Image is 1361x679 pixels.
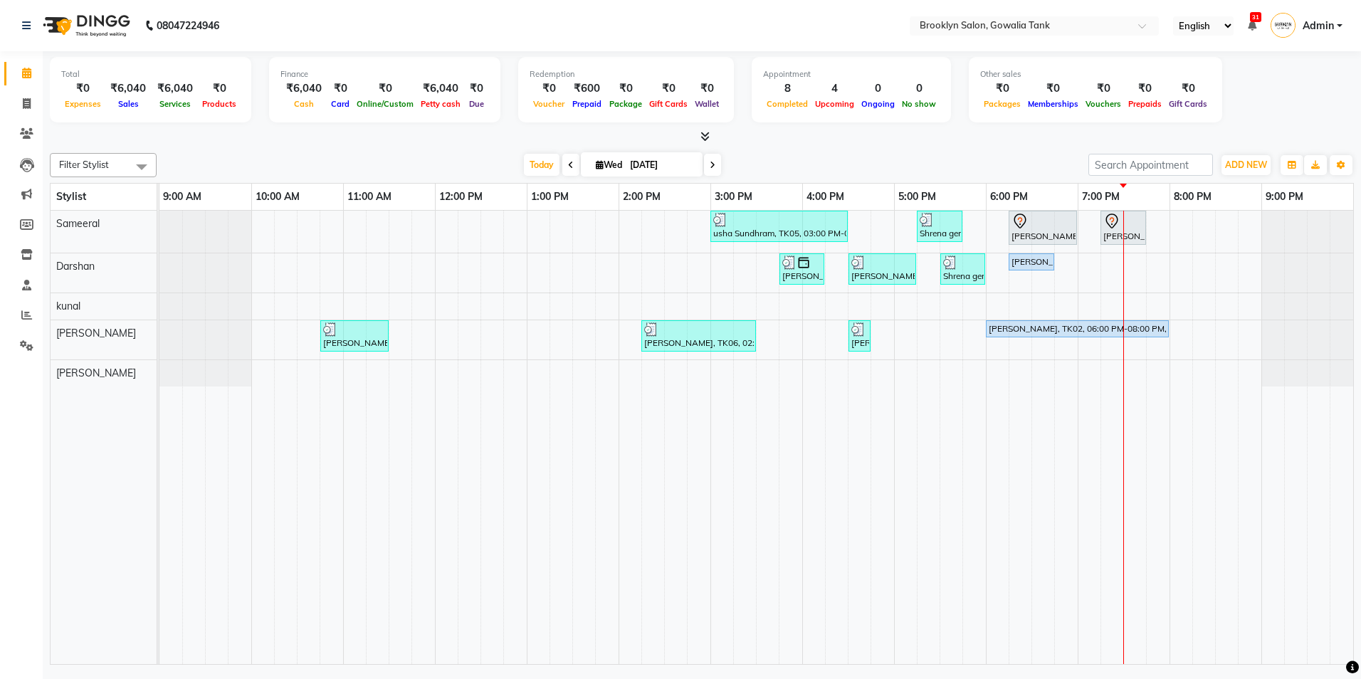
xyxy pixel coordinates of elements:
[898,99,940,109] span: No show
[646,80,691,97] div: ₹0
[711,186,756,207] a: 3:00 PM
[199,99,240,109] span: Products
[1078,186,1123,207] a: 7:00 PM
[115,99,142,109] span: Sales
[898,80,940,97] div: 0
[619,186,664,207] a: 2:00 PM
[569,99,605,109] span: Prepaid
[327,99,353,109] span: Card
[1125,80,1165,97] div: ₹0
[157,6,219,46] b: 08047224946
[858,80,898,97] div: 0
[811,80,858,97] div: 4
[895,186,940,207] a: 5:00 PM
[353,99,417,109] span: Online/Custom
[626,154,697,176] input: 2025-09-03
[1250,12,1261,22] span: 31
[1165,80,1211,97] div: ₹0
[691,99,722,109] span: Wallet
[156,99,194,109] span: Services
[606,99,646,109] span: Package
[417,99,464,109] span: Petty cash
[530,68,722,80] div: Redemption
[56,300,80,312] span: kunal
[1170,186,1215,207] a: 8:00 PM
[858,99,898,109] span: Ongoing
[1088,154,1213,176] input: Search Appointment
[763,99,811,109] span: Completed
[1262,186,1307,207] a: 9:00 PM
[980,99,1024,109] span: Packages
[987,186,1031,207] a: 6:00 PM
[1248,19,1256,32] a: 31
[850,256,915,283] div: [PERSON_NAME], TK07, 04:30 PM-05:15 PM, Color - Root Touch Up - Stylist
[850,322,869,349] div: [PERSON_NAME], TK07, 04:30 PM-04:45 PM, Threading - Eye Brow (₹120),Threading - Upper Lips (₹70)
[592,159,626,170] span: Wed
[530,99,568,109] span: Voucher
[344,186,395,207] a: 11:00 AM
[327,80,353,97] div: ₹0
[1102,213,1145,243] div: [PERSON_NAME], TK03, 07:15 PM-07:45 PM, Hair - Hair Cut ([DEMOGRAPHIC_DATA]) - Stylist
[763,80,811,97] div: 8
[781,256,823,283] div: [PERSON_NAME], TK09, 03:45 PM-04:15 PM, Hair - Hair Cut ([DEMOGRAPHIC_DATA]) - Stylist
[159,186,205,207] a: 9:00 AM
[1125,99,1165,109] span: Prepaids
[980,80,1024,97] div: ₹0
[987,322,1167,335] div: [PERSON_NAME], TK02, 06:00 PM-08:00 PM, Manicure (₹700),Pedicure (₹800)
[1303,19,1334,33] span: Admin
[59,159,109,170] span: Filter Stylist
[646,99,691,109] span: Gift Cards
[56,260,95,273] span: Darshan
[252,186,303,207] a: 10:00 AM
[803,186,848,207] a: 4:00 PM
[280,68,489,80] div: Finance
[691,80,722,97] div: ₹0
[56,190,86,203] span: Stylist
[436,186,486,207] a: 12:00 PM
[199,80,240,97] div: ₹0
[417,80,464,97] div: ₹6,040
[530,80,568,97] div: ₹0
[464,80,489,97] div: ₹0
[1082,80,1125,97] div: ₹0
[1082,99,1125,109] span: Vouchers
[56,327,136,339] span: [PERSON_NAME]
[712,213,846,240] div: usha Sundhram, TK05, 03:00 PM-04:30 PM, Color - Root Touch Up - Stylist,Hair - Hair Cut ([DEMOGRA...
[36,6,134,46] img: logo
[1221,155,1271,175] button: ADD NEW
[152,80,199,97] div: ₹6,040
[524,154,559,176] span: Today
[280,80,327,97] div: ₹6,040
[322,322,387,349] div: [PERSON_NAME], TK04, 10:45 AM-11:30 AM, Styling - Blast Dry - Stylist,Normal Polish - Polish Appl...
[1165,99,1211,109] span: Gift Cards
[643,322,755,349] div: [PERSON_NAME], TK06, 02:15 PM-03:30 PM, Massage - Head Massage,Styling - Blast Dry - Stylist
[606,80,646,97] div: ₹0
[1010,213,1076,243] div: [PERSON_NAME], TK02, 06:15 PM-07:00 PM, Styling - Blow Dry - Stylist,Styling - Blow Dry - Stylist...
[942,256,984,283] div: Shrena gemani, TK08, 05:30 PM-06:00 PM, Styling - Blast Dry - Senior Stylist (₹499)
[56,217,100,230] span: Sameeral
[1010,256,1053,268] div: [PERSON_NAME], TK02, 06:15 PM-06:45 PM, Styling - Blow Dry - Stylist (₹799)
[811,99,858,109] span: Upcoming
[353,80,417,97] div: ₹0
[105,80,152,97] div: ₹6,040
[1225,159,1267,170] span: ADD NEW
[763,68,940,80] div: Appointment
[568,80,606,97] div: ₹600
[56,367,136,379] span: [PERSON_NAME]
[980,68,1211,80] div: Other sales
[61,80,105,97] div: ₹0
[918,213,961,240] div: Shrena gemani, TK08, 05:15 PM-05:45 PM, Styling - Blast Dry - Senior Stylist
[1024,80,1082,97] div: ₹0
[290,99,317,109] span: Cash
[466,99,488,109] span: Due
[527,186,572,207] a: 1:00 PM
[61,99,105,109] span: Expenses
[1271,13,1296,38] img: Admin
[61,68,240,80] div: Total
[1024,99,1082,109] span: Memberships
